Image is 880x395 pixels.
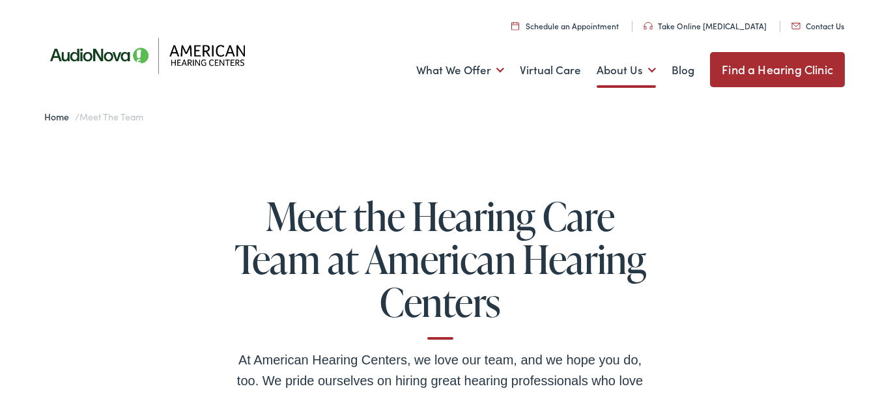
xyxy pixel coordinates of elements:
a: Home [44,110,75,123]
h1: Meet the Hearing Care Team at American Hearing Centers [232,195,649,340]
span: / [44,110,143,123]
img: utility icon [791,23,801,29]
img: utility icon [644,22,653,30]
a: What We Offer [416,46,504,94]
a: Virtual Care [520,46,581,94]
a: About Us [597,46,656,94]
a: Schedule an Appointment [511,20,619,31]
img: utility icon [511,21,519,30]
a: Contact Us [791,20,844,31]
a: Blog [672,46,694,94]
a: Take Online [MEDICAL_DATA] [644,20,767,31]
a: Find a Hearing Clinic [710,52,845,87]
span: Meet the Team [79,110,143,123]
